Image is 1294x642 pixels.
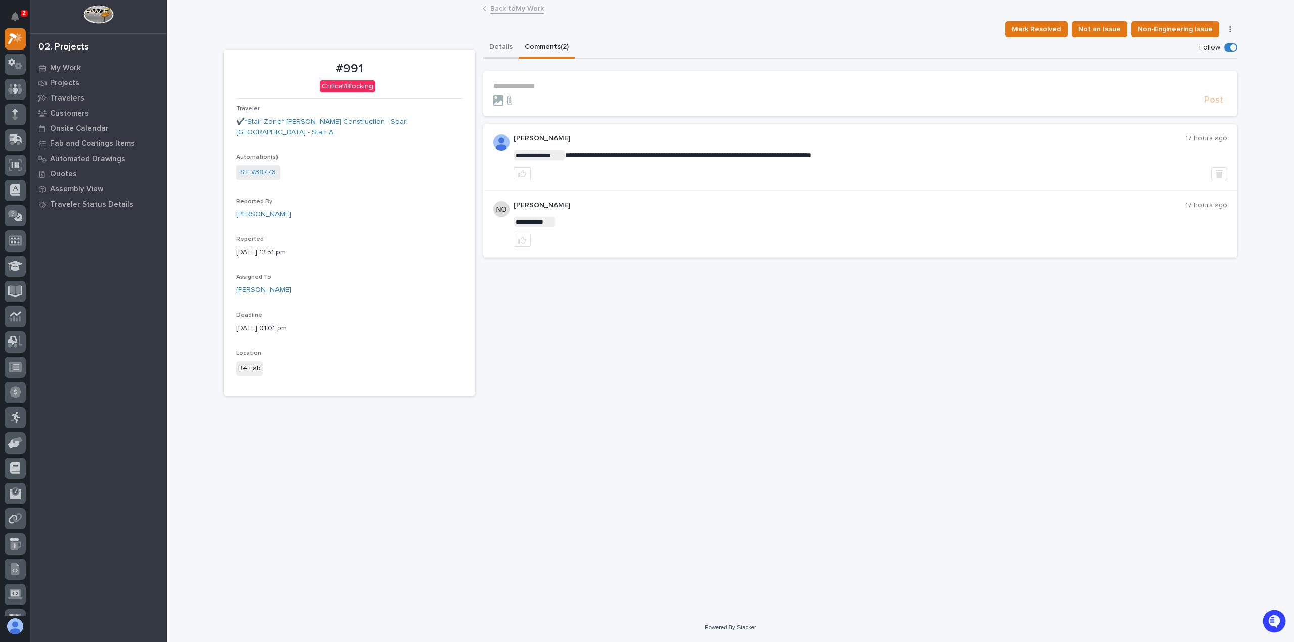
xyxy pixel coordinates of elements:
[30,151,167,166] a: Automated Drawings
[236,154,278,160] span: Automation(s)
[30,166,167,181] a: Quotes
[50,170,77,179] p: Quotes
[50,185,103,194] p: Assembly View
[50,109,89,118] p: Customers
[26,81,167,91] input: Clear
[236,247,463,258] p: [DATE] 12:51 pm
[34,122,142,130] div: We're offline, we will be back soon!
[10,10,30,30] img: Stacker
[1211,167,1227,180] button: Delete post
[1005,21,1068,37] button: Mark Resolved
[10,163,18,171] div: 📖
[236,274,271,280] span: Assigned To
[50,94,84,103] p: Travelers
[514,201,1185,210] p: [PERSON_NAME]
[38,42,89,53] div: 02. Projects
[1131,21,1219,37] button: Non-Engineering Issue
[490,2,544,14] a: Back toMy Work
[50,200,133,209] p: Traveler Status Details
[71,186,122,194] a: Powered byPylon
[236,323,463,334] p: [DATE] 01:01 pm
[172,115,184,127] button: Start new chat
[50,155,125,164] p: Automated Drawings
[83,5,113,24] img: Workspace Logo
[236,350,261,356] span: Location
[1204,94,1223,106] span: Post
[30,75,167,90] a: Projects
[10,56,184,72] p: How can we help?
[236,106,260,112] span: Traveler
[320,80,375,93] div: Critical/Blocking
[240,167,276,178] a: ST #38776
[34,112,166,122] div: Start new chat
[236,236,264,242] span: Reported
[30,60,167,75] a: My Work
[30,106,167,121] a: Customers
[236,285,291,295] a: [PERSON_NAME]
[30,136,167,151] a: Fab and Coatings Items
[6,158,59,176] a: 📖Help Docs
[514,134,1185,143] p: [PERSON_NAME]
[236,312,262,318] span: Deadline
[1012,23,1061,35] span: Mark Resolved
[5,616,26,637] button: users-avatar
[1200,94,1227,106] button: Post
[22,10,26,17] p: 2
[236,117,463,138] a: ✔️*Stair Zone* [PERSON_NAME] Construction - Soar! [GEOGRAPHIC_DATA] - Stair A
[50,64,81,73] p: My Work
[236,199,272,205] span: Reported By
[30,196,167,212] a: Traveler Status Details
[1078,23,1121,35] span: Not an Issue
[236,62,463,76] p: #991
[1072,21,1127,37] button: Not an Issue
[493,134,510,151] img: AOh14Gi5i2DByYoLLbl9t0duOH4e0vpeEXPCDcGiOevY=s96-c
[236,361,263,376] div: B4 Fab
[1185,201,1227,210] p: 17 hours ago
[30,181,167,196] a: Assembly View
[519,37,575,59] button: Comments (2)
[101,187,122,194] span: Pylon
[20,162,55,172] span: Help Docs
[1262,609,1289,636] iframe: Open customer support
[50,139,135,149] p: Fab and Coatings Items
[1138,23,1213,35] span: Non-Engineering Issue
[50,79,79,88] p: Projects
[705,624,756,630] a: Powered By Stacker
[5,6,26,27] button: Notifications
[514,234,531,247] button: like this post
[13,12,26,28] div: Notifications2
[30,121,167,136] a: Onsite Calendar
[10,112,28,130] img: 1736555164131-43832dd5-751b-4058-ba23-39d91318e5a0
[483,37,519,59] button: Details
[1185,134,1227,143] p: 17 hours ago
[50,124,109,133] p: Onsite Calendar
[236,209,291,220] a: [PERSON_NAME]
[1199,43,1220,52] p: Follow
[10,40,184,56] p: Welcome 👋
[514,167,531,180] button: like this post
[30,90,167,106] a: Travelers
